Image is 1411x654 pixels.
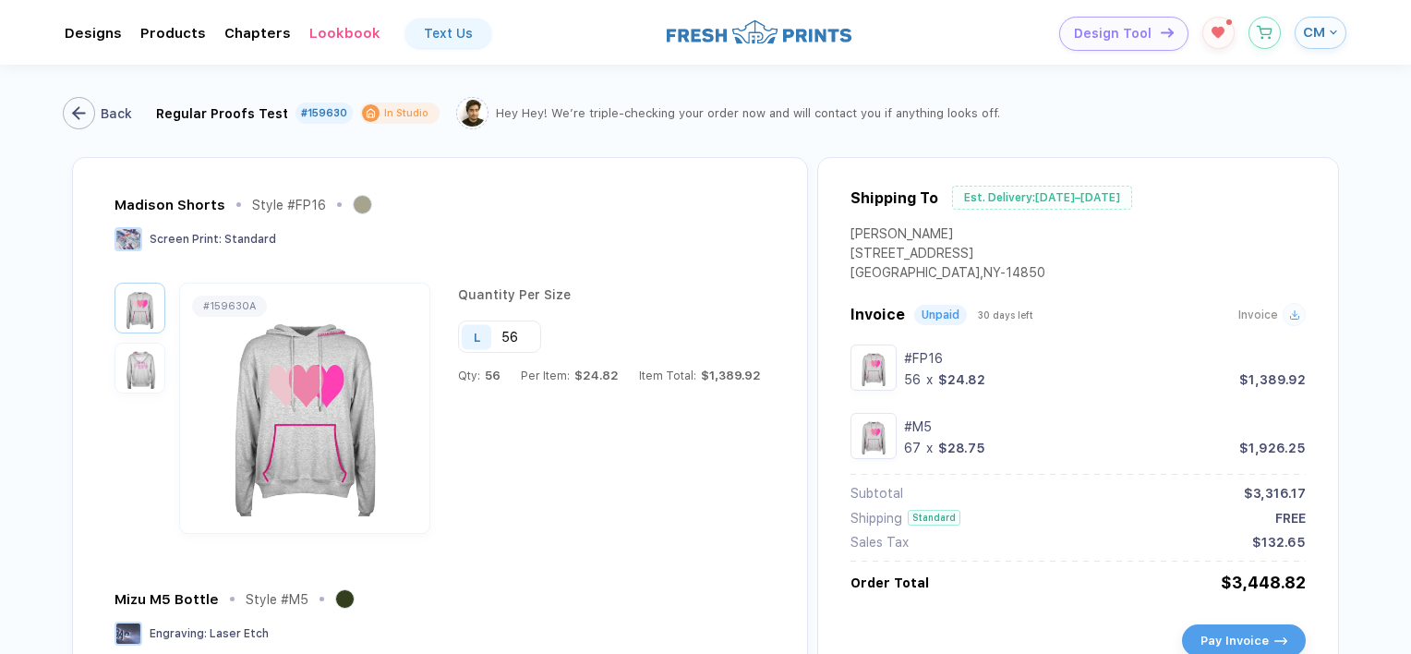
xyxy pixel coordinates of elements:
div: L [474,330,480,344]
img: Tariq.png [459,100,486,127]
button: Design Toolicon [1059,17,1188,51]
button: CM [1295,17,1346,49]
span: $24.82 [570,369,619,382]
div: Standard [908,510,960,526]
img: 1758292533062qsvsr_nt_front.png [855,349,892,386]
div: Style # FP16 [252,198,326,212]
div: Sales Tax [850,535,909,550]
div: Style # M5 [246,592,308,607]
div: Lookbook [309,25,380,42]
img: 1758292533062eanuq_nt_back.png [119,347,161,389]
img: 1758292533062qsvsr_nt_front.png [119,287,161,329]
span: Standard [224,233,276,246]
sup: 1 [1226,19,1232,25]
div: [GEOGRAPHIC_DATA] , NY - 14850 [850,265,1045,285]
div: Per Item: [521,369,619,382]
span: Design Tool [1074,26,1152,42]
span: Invoice [850,306,905,323]
div: Est. Delivery: [DATE]–[DATE] [952,186,1132,210]
div: In Studio [384,106,428,120]
div: Unpaid [922,309,959,321]
div: $1,389.92 [1239,372,1306,387]
div: FREE [1275,511,1306,526]
div: Text Us [424,26,473,41]
div: x [924,441,935,455]
span: 56 [480,369,500,382]
a: Text Us [405,18,491,48]
div: ProductsToggle dropdown menu [140,25,206,42]
div: [PERSON_NAME] [850,226,1045,246]
div: #M5 [904,419,1306,434]
div: Back [101,106,132,121]
span: CM [1303,24,1325,41]
div: 67 [904,441,921,455]
span: 30 days left [978,309,1033,321]
img: icon [1161,28,1174,38]
div: x [924,372,935,387]
div: $3,316.17 [1244,486,1306,501]
img: 1758292533062qsvsr_nt_front.png [185,300,425,516]
div: Madison Shorts [115,197,225,213]
div: $132.65 [1252,535,1306,550]
div: Shipping [850,511,902,526]
span: Screen Print : [150,233,222,246]
div: Regular Proofs Test [156,106,288,121]
img: logo [667,18,851,46]
div: $24.82 [938,372,985,387]
div: $1,926.25 [1239,441,1306,455]
div: Quantity Per Size [458,287,761,321]
img: Engraving [115,622,142,646]
div: DesignsToggle dropdown menu [65,25,122,42]
div: Hey Hey! We’re triple-checking your order now and will contact you if anything looks off. [496,106,1000,120]
img: icon [1274,637,1287,645]
div: Qty: [458,369,500,382]
div: # 159630A [203,300,256,312]
div: #159630 [301,107,347,119]
span: $1,389.92 [696,369,761,382]
div: Subtotal [850,486,903,501]
div: $3,448.82 [1221,573,1306,592]
div: #FP16 [904,351,1306,366]
button: Back [66,97,137,129]
div: $28.75 [938,441,985,455]
span: Pay Invoice [1200,634,1269,648]
span: Invoice [1238,309,1278,321]
span: Laser Etch [210,627,269,640]
div: [STREET_ADDRESS] [850,246,1045,265]
div: ChaptersToggle dropdown menu chapters [224,25,291,42]
div: Shipping To [850,189,938,207]
img: 1758292539079cvzrf_nt_front.png [855,418,892,454]
img: Screen Print [115,227,142,251]
span: Engraving : [150,627,207,640]
div: Item Total: [639,369,761,382]
div: Order Total [850,575,929,590]
div: 56 [904,372,921,387]
div: Mizu M5 Bottle [115,591,219,608]
div: LookbookToggle dropdown menu chapters [309,25,380,42]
